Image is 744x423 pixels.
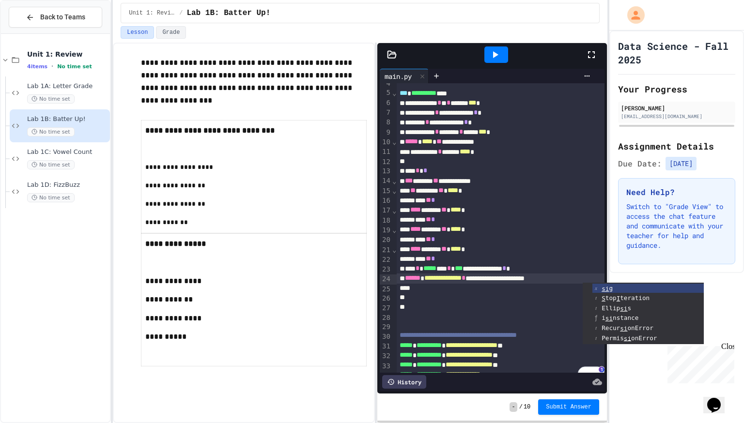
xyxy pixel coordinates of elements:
[546,403,591,411] span: Submit Answer
[510,402,517,412] span: -
[617,4,647,26] div: My Account
[621,113,732,120] div: [EMAIL_ADDRESS][DOMAIN_NAME]
[380,98,392,108] div: 6
[380,255,392,265] div: 22
[602,295,605,302] span: S
[602,324,653,332] span: Recur onError
[380,235,392,245] div: 20
[380,226,392,235] div: 19
[392,246,397,254] span: Fold line
[392,138,397,146] span: Fold line
[380,186,392,196] div: 15
[380,265,392,274] div: 23
[538,399,599,415] button: Submit Answer
[618,139,735,153] h2: Assignment Details
[27,82,108,91] span: Lab 1A: Letter Grade
[380,371,392,381] div: 34
[621,104,732,112] div: [PERSON_NAME]
[380,166,392,176] div: 13
[380,88,392,98] div: 5
[519,403,523,411] span: /
[27,115,108,123] span: Lab 1B: Batter Up!
[380,69,429,83] div: main.py
[602,294,650,302] span: top teration
[626,202,727,250] p: Switch to "Grade View" to access the chat feature and communicate with your teacher for help and ...
[380,351,392,361] div: 32
[27,50,108,59] span: Unit 1: Review
[618,39,735,66] h1: Data Science - Fall 2025
[380,118,392,127] div: 8
[380,294,392,303] div: 26
[380,322,392,332] div: 29
[129,9,175,17] span: Unit 1: Review
[27,127,75,136] span: No time set
[380,274,392,284] div: 24
[156,26,186,39] button: Grade
[602,285,609,292] span: si
[380,362,392,371] div: 33
[4,4,67,61] div: Chat with us now!Close
[27,148,108,156] span: Lab 1C: Vowel Count
[392,187,397,195] span: Fold line
[380,108,392,118] div: 7
[380,147,392,157] div: 11
[380,71,417,81] div: main.py
[380,332,392,342] div: 30
[392,226,397,234] span: Fold line
[397,47,604,381] div: To enrich screen reader interactions, please activate Accessibility in Grammarly extension settings
[392,177,397,185] span: Fold line
[380,176,392,186] div: 14
[524,403,530,411] span: 10
[380,137,392,147] div: 10
[666,157,697,170] span: [DATE]
[51,62,53,70] span: •
[618,82,735,96] h2: Your Progress
[380,342,392,351] div: 31
[380,157,392,167] div: 12
[27,94,75,104] span: No time set
[380,285,392,294] div: 25
[602,285,613,292] span: g
[27,193,75,202] span: No time set
[121,26,154,39] button: Lesson
[27,160,75,169] span: No time set
[602,314,638,321] span: i nstance
[27,63,47,70] span: 4 items
[618,158,662,169] span: Due Date:
[179,9,183,17] span: /
[380,245,392,255] div: 21
[380,79,392,89] div: 4
[380,216,392,226] div: 18
[380,196,392,206] div: 16
[626,186,727,198] h3: Need Help?
[382,375,426,389] div: History
[664,342,734,383] iframe: chat widget
[40,12,85,22] span: Back to Teams
[380,303,392,313] div: 27
[392,207,397,214] span: Fold line
[602,334,657,342] span: Permis onError
[380,206,392,215] div: 17
[27,181,108,189] span: Lab 1D: FizzBuzz
[380,313,392,323] div: 28
[703,384,734,413] iframe: chat widget
[9,7,102,28] button: Back to Teams
[392,89,397,97] span: Fold line
[186,7,270,19] span: Lab 1B: Batter Up!
[380,128,392,137] div: 9
[57,63,92,70] span: No time set
[602,304,631,312] span: Ellip s
[583,283,704,344] ul: Completions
